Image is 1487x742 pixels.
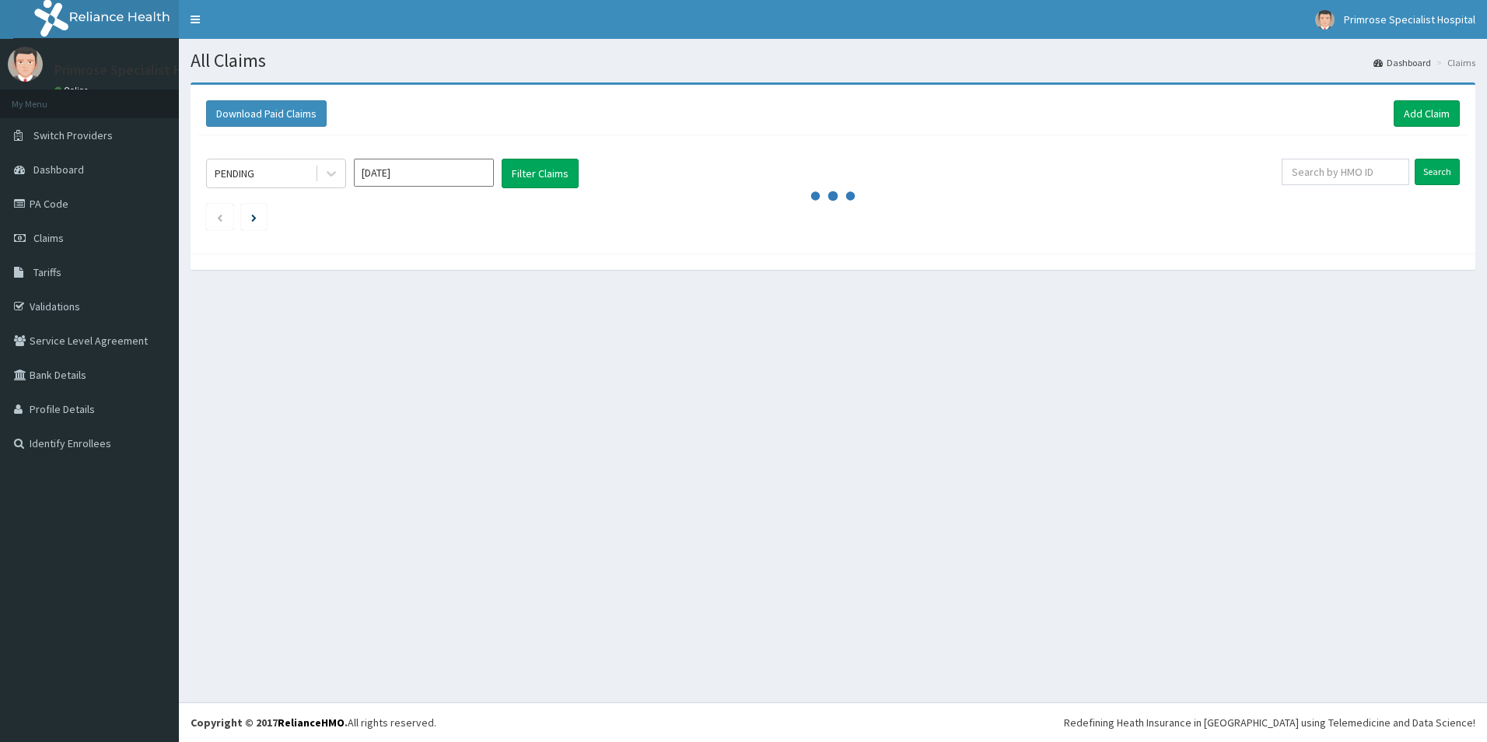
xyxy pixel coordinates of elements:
img: User Image [1315,10,1335,30]
p: Primrose Specialist Hospital [54,63,225,77]
span: Claims [33,231,64,245]
div: Redefining Heath Insurance in [GEOGRAPHIC_DATA] using Telemedicine and Data Science! [1064,715,1475,730]
span: Switch Providers [33,128,113,142]
footer: All rights reserved. [179,702,1487,742]
a: Dashboard [1373,56,1431,69]
input: Search by HMO ID [1282,159,1409,185]
a: Add Claim [1394,100,1460,127]
input: Select Month and Year [354,159,494,187]
svg: audio-loading [810,173,856,219]
strong: Copyright © 2017 . [191,716,348,730]
li: Claims [1433,56,1475,69]
span: Tariffs [33,265,61,279]
a: RelianceHMO [278,716,345,730]
input: Search [1415,159,1460,185]
a: Previous page [216,210,223,224]
button: Download Paid Claims [206,100,327,127]
button: Filter Claims [502,159,579,188]
a: Online [54,85,92,96]
div: PENDING [215,166,254,181]
span: Dashboard [33,163,84,177]
span: Primrose Specialist Hospital [1344,12,1475,26]
a: Next page [251,210,257,224]
img: User Image [8,47,43,82]
h1: All Claims [191,51,1475,71]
